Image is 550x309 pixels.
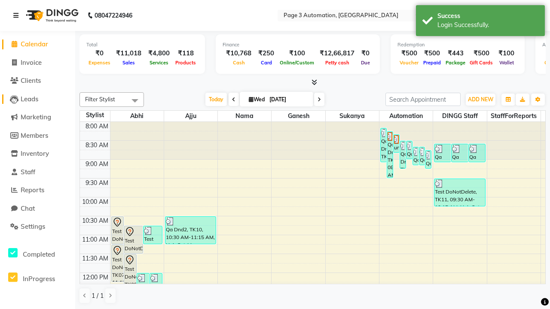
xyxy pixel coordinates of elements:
span: Invoice [21,58,42,67]
span: Inventory [21,149,49,158]
span: Due [359,60,372,66]
span: Prepaid [421,60,443,66]
div: Stylist [80,111,110,120]
span: Settings [21,222,45,230]
div: Login Successfully. [437,21,538,30]
div: Test DoNotDelete, TK11, 09:30 AM-10:15 AM, Hair Cut-Men [434,179,485,206]
span: Members [21,131,48,139]
span: Completed [23,250,55,258]
span: Today [205,93,227,106]
div: Test DoNotDelete, TK08, 10:45 AM-11:30 AM, Hair Cut-Men [124,226,143,253]
div: ₹500 [421,48,443,58]
span: Online/Custom [278,60,316,66]
div: 9:00 AM [84,160,110,169]
div: ₹0 [86,48,113,58]
div: Qa Dnd2, TK22, 08:10 AM-09:05 AM, Special Hair Wash- Men [381,128,386,162]
span: StaffForReports [487,111,541,121]
div: 11:30 AM [80,254,110,263]
a: Staff [2,167,73,177]
span: Card [259,60,274,66]
div: Success [437,12,538,21]
button: ADD NEW [466,94,495,106]
div: Test DoNotDelete, TK09, 11:30 AM-12:30 PM, Hair Cut-Women [124,254,136,291]
span: Wallet [497,60,516,66]
span: Products [173,60,198,66]
a: Clients [2,76,73,86]
div: ₹11,018 [113,48,145,58]
a: Reports [2,185,73,195]
a: Members [2,131,73,141]
div: Test DoNotDelete, TK12, 10:45 AM-11:15 AM, Hair Cut By Expert-Men [144,226,162,244]
span: Abhi [110,111,164,121]
div: ₹4,800 [145,48,173,58]
div: undefined, TK16, 08:20 AM-08:50 AM, Hair cut Below 12 years (Boy) [394,135,399,152]
div: ₹500 [467,48,495,58]
div: Test DoNotDelete, TK07, 11:15 AM-12:15 PM, Hair Cut-Women [112,245,124,282]
span: ADD NEW [468,96,493,103]
span: Services [147,60,171,66]
div: Test DoNotDelete, TK06, 10:30 AM-11:15 AM, Hair Cut-Men [112,217,124,244]
div: ₹443 [443,48,467,58]
div: ₹10,768 [223,48,255,58]
span: Sales [120,60,137,66]
span: Filter Stylist [85,96,115,103]
div: 9:30 AM [84,179,110,188]
span: Leads [21,95,38,103]
span: Cash [231,60,247,66]
span: Automation [379,111,433,121]
div: Total [86,41,198,48]
div: 10:00 AM [80,197,110,206]
span: DINGG Staff [433,111,486,121]
div: Redemption [397,41,518,48]
div: ₹118 [173,48,198,58]
span: Nama [218,111,271,121]
div: ₹0 [358,48,373,58]
div: 11:00 AM [80,235,110,244]
span: Ganesh [272,111,325,121]
span: Calendar [21,40,48,48]
span: Expenses [86,60,113,66]
div: 10:30 AM [80,216,110,225]
div: Qa Dnd2, TK25, 08:45 AM-09:15 AM, Hair Cut By Expert-Men [425,151,431,168]
div: ₹500 [397,48,421,58]
div: Qa Dnd2, TK23, 08:40 AM-09:10 AM, Hair Cut By Expert-Men [413,147,419,165]
div: Qa Dnd2, TK21, 08:35 AM-09:05 AM, Hair cut Below 12 years (Boy) [469,144,485,162]
span: InProgress [23,275,55,283]
div: ₹250 [255,48,278,58]
div: 8:00 AM [84,122,110,131]
div: Finance [223,41,373,48]
input: 2025-09-03 [267,93,310,106]
div: ₹12,66,817 [316,48,358,58]
div: 8:30 AM [84,141,110,150]
div: ₹100 [278,48,316,58]
span: Clients [21,76,41,85]
a: Leads [2,94,73,104]
span: Staff [21,168,35,176]
div: Test DoNotDelete, TK14, 12:00 PM-12:45 PM, Hair Cut-Men [150,273,162,300]
span: Voucher [397,60,421,66]
div: Qa Dnd2, TK26, 08:30 AM-09:15 AM, Hair Cut-Men [400,141,406,168]
span: Package [443,60,467,66]
a: Calendar [2,39,73,49]
span: Gift Cards [467,60,495,66]
b: 08047224946 [95,3,132,27]
div: Qa Dnd2, TK17, 08:15 AM-09:30 AM, Hair Cut By Expert-Men,Hair Cut-Men [387,132,393,178]
a: Marketing [2,112,73,122]
div: Qa Dnd2, TK24, 08:40 AM-09:10 AM, Hair Cut By Expert-Men [419,147,425,165]
div: Qa Dnd2, TK19, 08:35 AM-09:05 AM, Hair Cut By Expert-Men [434,144,451,162]
span: Reports [21,186,44,194]
span: Marketing [21,113,51,121]
div: Qa Dnd2, TK10, 10:30 AM-11:15 AM, Hair Cut-Men [165,217,216,244]
input: Search Appointment [385,93,461,106]
a: Invoice [2,58,73,68]
span: 1 / 1 [92,291,104,300]
img: logo [22,3,81,27]
span: Wed [247,96,267,103]
span: Petty cash [323,60,351,66]
div: ₹100 [495,48,518,58]
span: Sukanya [326,111,379,121]
span: Ajju [164,111,217,121]
a: Inventory [2,149,73,159]
a: Chat [2,204,73,214]
div: Qa Dnd2, TK18, 08:30 AM-09:00 AM, Hair cut Below 12 years (Boy) [406,141,412,159]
